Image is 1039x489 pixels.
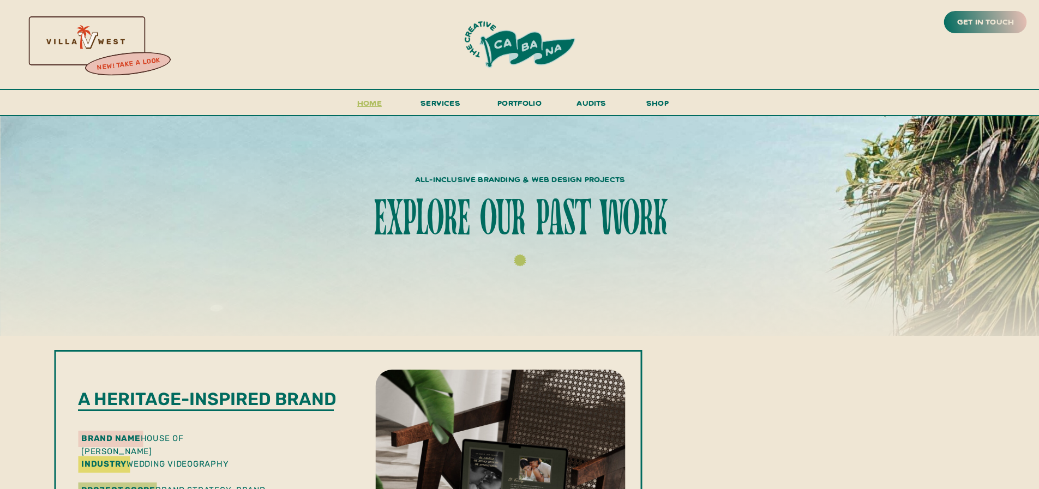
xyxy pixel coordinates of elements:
b: brand name [81,433,141,443]
h1: explore our past work [331,196,708,244]
a: audits [575,96,608,115]
p: all-inclusive branding & web design projects [373,172,668,183]
p: house of [PERSON_NAME] [81,432,242,443]
a: get in touch [955,15,1016,30]
a: new! take a look [83,53,173,75]
span: services [421,98,460,108]
p: A heritage-inspired brand [78,388,340,410]
a: portfolio [494,96,545,116]
b: industry [81,459,127,469]
a: Home [353,96,387,116]
p: wedding videography [81,457,328,468]
a: shop [632,96,684,115]
a: services [418,96,464,116]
